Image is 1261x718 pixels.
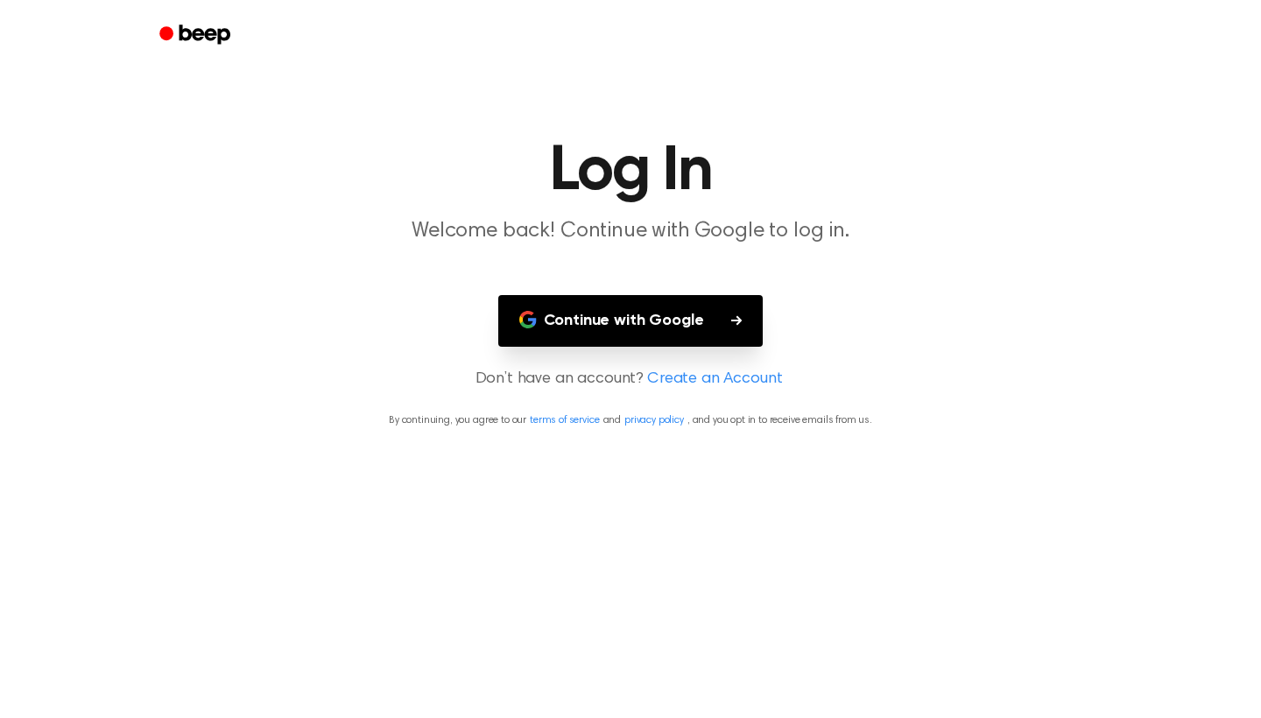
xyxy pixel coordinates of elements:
[21,412,1240,428] p: By continuing, you agree to our and , and you opt in to receive emails from us.
[624,415,684,426] a: privacy policy
[21,368,1240,391] p: Don’t have an account?
[498,295,764,347] button: Continue with Google
[530,415,599,426] a: terms of service
[647,368,782,391] a: Create an Account
[294,217,967,246] p: Welcome back! Continue with Google to log in.
[182,140,1079,203] h1: Log In
[147,18,246,53] a: Beep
